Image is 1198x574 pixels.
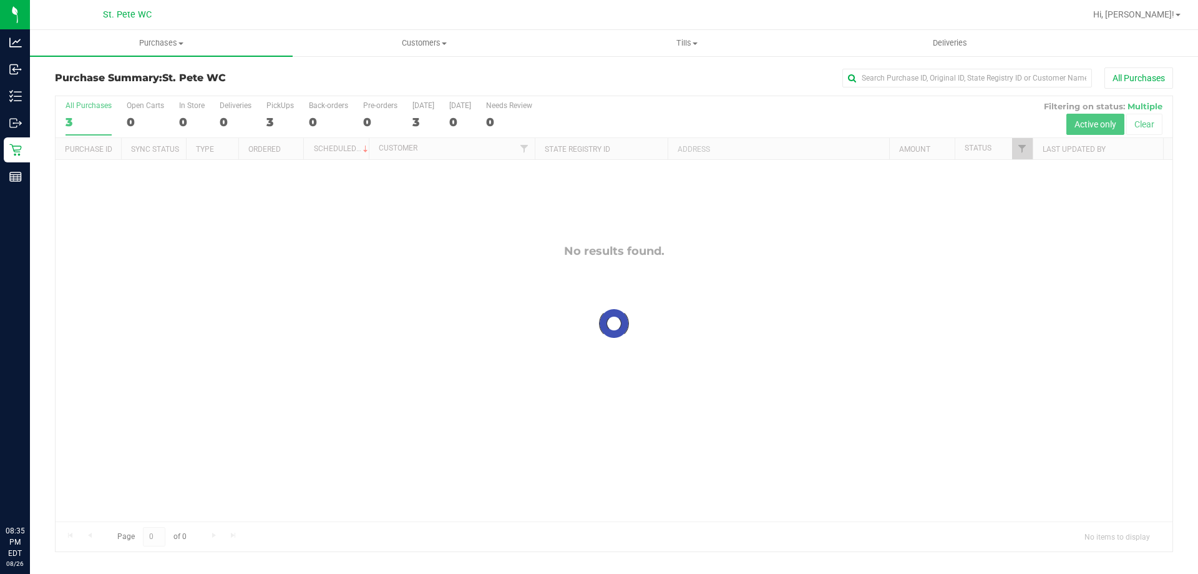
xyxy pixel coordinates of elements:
span: Tills [556,37,817,49]
inline-svg: Inbound [9,63,22,76]
span: Customers [293,37,555,49]
inline-svg: Retail [9,144,22,156]
inline-svg: Analytics [9,36,22,49]
a: Deliveries [819,30,1081,56]
inline-svg: Inventory [9,90,22,102]
button: All Purchases [1104,67,1173,89]
p: 08:35 PM EDT [6,525,24,559]
inline-svg: Reports [9,171,22,183]
span: Deliveries [916,37,984,49]
span: St. Pete WC [162,72,226,84]
a: Customers [293,30,555,56]
a: Tills [555,30,818,56]
a: Purchases [30,30,293,56]
span: St. Pete WC [103,9,152,20]
iframe: Resource center [12,474,50,512]
input: Search Purchase ID, Original ID, State Registry ID or Customer Name... [842,69,1092,87]
p: 08/26 [6,559,24,568]
span: Purchases [30,37,293,49]
h3: Purchase Summary: [55,72,427,84]
span: Hi, [PERSON_NAME]! [1093,9,1174,19]
inline-svg: Outbound [9,117,22,129]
